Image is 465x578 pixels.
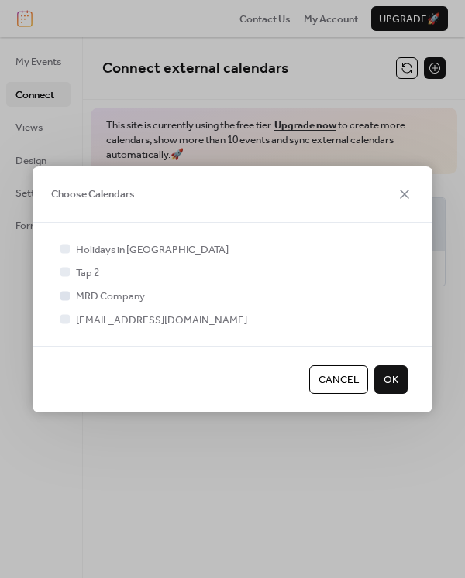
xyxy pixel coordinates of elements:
[374,365,408,393] button: OK
[76,313,247,328] span: [EMAIL_ADDRESS][DOMAIN_NAME]
[76,241,229,257] span: Holidays in [GEOGRAPHIC_DATA]
[309,365,368,393] button: Cancel
[384,372,398,388] span: OK
[319,372,359,388] span: Cancel
[51,186,135,202] span: Choose Calendars
[76,265,99,281] span: Tap 2
[76,289,145,304] span: MRD Company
